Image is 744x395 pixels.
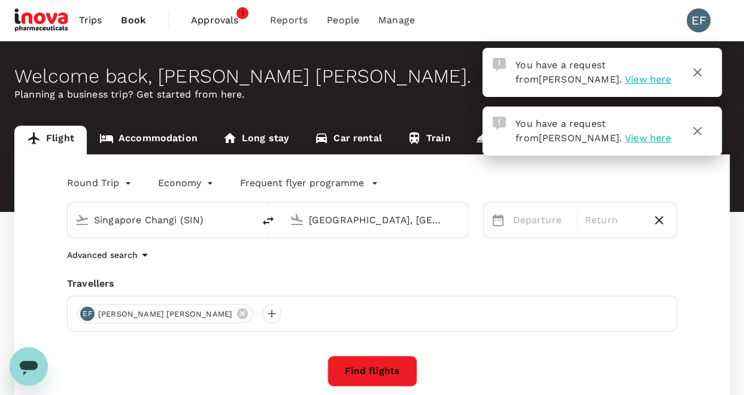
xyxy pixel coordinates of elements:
[302,126,394,154] a: Car rental
[80,306,95,321] div: EF
[539,132,620,144] span: [PERSON_NAME]
[493,58,506,71] img: Approval Request
[327,355,417,387] button: Find flights
[512,213,569,227] p: Departure
[463,126,555,154] a: Concierge
[245,218,248,221] button: Open
[460,218,462,221] button: Open
[10,347,48,385] iframe: Button to launch messaging window
[539,74,620,85] span: [PERSON_NAME]
[94,211,229,229] input: Depart from
[87,126,210,154] a: Accommodation
[394,126,463,154] a: Train
[585,213,642,227] p: Return
[309,211,444,229] input: Going to
[493,117,506,130] img: Approval Request
[270,13,308,28] span: Reports
[14,7,69,34] img: iNova Pharmaceuticals
[77,304,253,323] div: EF[PERSON_NAME] [PERSON_NAME]
[515,118,622,144] span: You have a request from .
[327,13,359,28] span: People
[67,248,152,262] button: Advanced search
[14,65,730,87] div: Welcome back , [PERSON_NAME] [PERSON_NAME] .
[240,176,364,190] p: Frequent flyer programme
[158,174,216,193] div: Economy
[191,13,251,28] span: Approvals
[378,13,415,28] span: Manage
[240,176,378,190] button: Frequent flyer programme
[14,126,87,154] a: Flight
[79,13,102,28] span: Trips
[67,276,677,291] div: Travellers
[210,126,302,154] a: Long stay
[14,87,730,102] p: Planning a business trip? Get started from here.
[625,74,671,85] span: View here
[67,174,134,193] div: Round Trip
[254,206,283,235] button: delete
[121,13,146,28] span: Book
[236,7,248,19] span: 1
[625,132,671,144] span: View here
[67,249,138,261] p: Advanced search
[91,308,239,320] span: [PERSON_NAME] [PERSON_NAME]
[687,8,710,32] div: EF
[515,59,622,85] span: You have a request from .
